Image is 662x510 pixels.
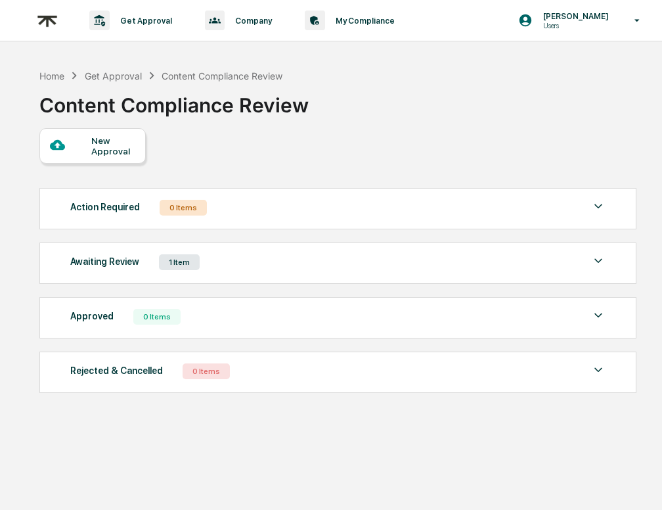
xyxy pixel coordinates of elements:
div: 0 Items [183,363,230,379]
div: 0 Items [133,309,181,325]
div: 1 Item [159,254,200,270]
div: New Approval [91,135,135,156]
p: Users [533,21,615,30]
img: caret [590,198,606,214]
div: Home [39,70,64,81]
iframe: Open customer support [620,467,655,502]
p: Get Approval [110,16,179,26]
p: My Compliance [325,16,401,26]
p: [PERSON_NAME] [533,11,615,21]
img: caret [590,362,606,378]
div: 0 Items [160,200,207,216]
div: Get Approval [85,70,142,81]
div: Approved [70,308,114,325]
div: Content Compliance Review [162,70,282,81]
div: Rejected & Cancelled [70,362,163,379]
img: caret [590,308,606,323]
div: Content Compliance Review [39,83,309,117]
div: Awaiting Review [70,253,139,270]
img: logo [32,5,63,37]
div: Action Required [70,198,140,216]
img: caret [590,253,606,269]
p: Company [225,16,278,26]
